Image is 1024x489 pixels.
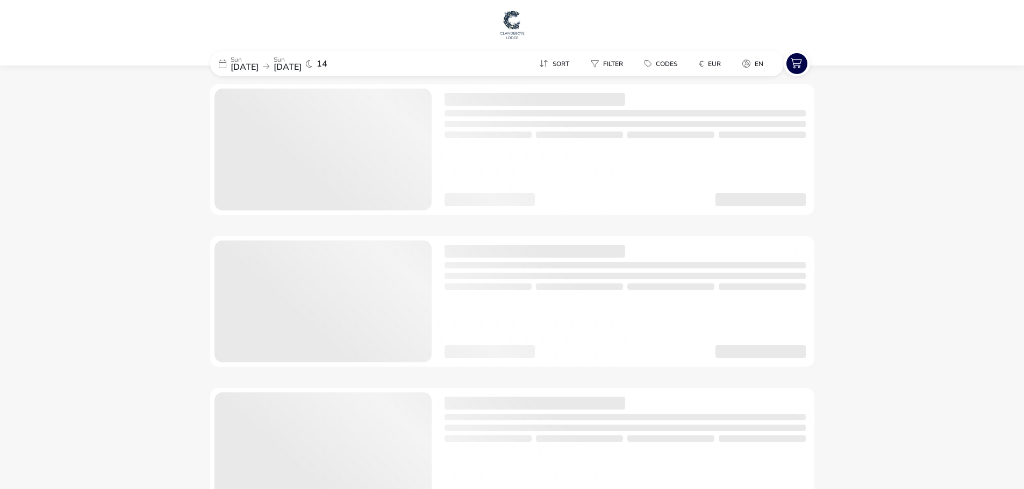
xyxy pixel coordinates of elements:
naf-pibe-menu-bar-item: en [734,56,776,71]
naf-pibe-menu-bar-item: €EUR [690,56,734,71]
span: Filter [603,60,623,68]
span: Sort [553,60,569,68]
span: [DATE] [231,61,259,73]
naf-pibe-menu-bar-item: Filter [582,56,636,71]
p: Sun [231,56,259,63]
button: Filter [582,56,632,71]
p: Sun [274,56,302,63]
span: Codes [656,60,677,68]
i: € [699,59,704,69]
button: en [734,56,772,71]
naf-pibe-menu-bar-item: Codes [636,56,690,71]
button: Codes [636,56,686,71]
span: EUR [708,60,721,68]
span: [DATE] [274,61,302,73]
span: 14 [317,60,327,68]
button: Sort [531,56,578,71]
span: en [755,60,763,68]
naf-pibe-menu-bar-item: Sort [531,56,582,71]
div: Sun[DATE]Sun[DATE]14 [210,51,371,76]
img: Main Website [499,9,526,41]
button: €EUR [690,56,729,71]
